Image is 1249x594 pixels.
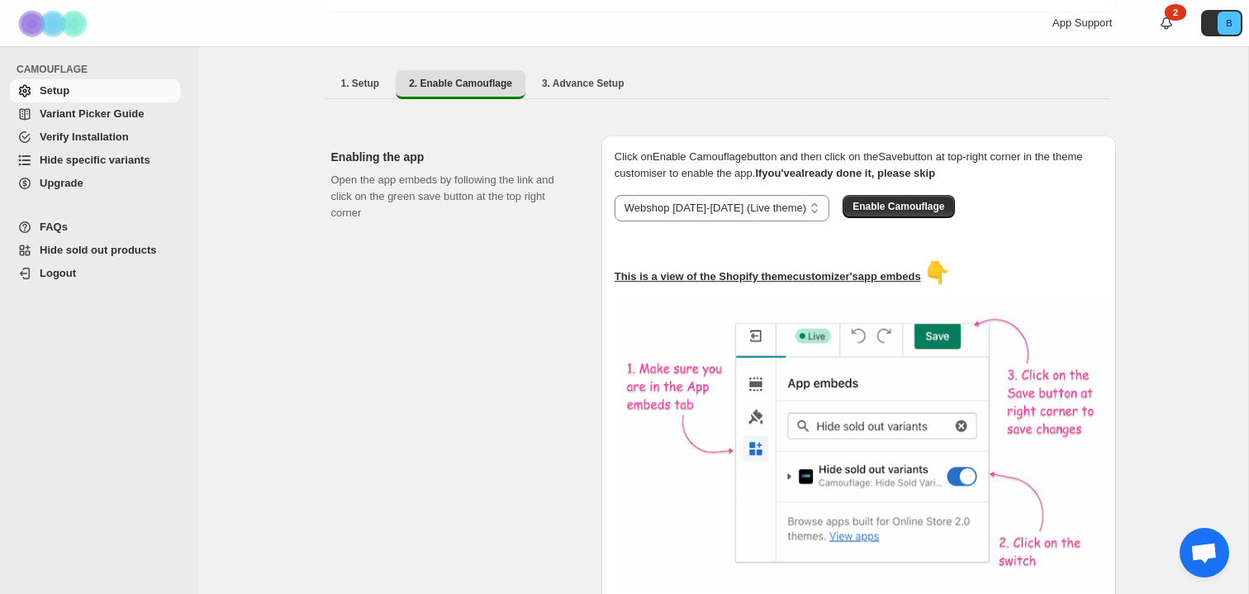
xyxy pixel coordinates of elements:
[40,177,83,189] span: Upgrade
[10,126,180,149] a: Verify Installation
[1052,17,1112,29] span: App Support
[755,167,935,179] b: If you've already done it, please skip
[10,149,180,172] a: Hide specific variants
[1158,15,1175,31] a: 2
[40,267,76,279] span: Logout
[615,298,1110,587] img: camouflage-enable
[1218,12,1241,35] span: Avatar with initials B
[10,262,180,285] a: Logout
[40,221,68,233] span: FAQs
[40,84,69,97] span: Setup
[1180,528,1229,577] div: Open de chat
[40,107,144,120] span: Variant Picker Guide
[10,172,180,195] a: Upgrade
[17,63,187,76] span: CAMOUFLAGE
[615,149,1103,182] p: Click on Enable Camouflage button and then click on the Save button at top-right corner in the th...
[843,195,954,218] button: Enable Camouflage
[40,154,150,166] span: Hide specific variants
[542,77,624,90] span: 3. Advance Setup
[10,102,180,126] a: Variant Picker Guide
[10,216,180,239] a: FAQs
[40,244,157,256] span: Hide sold out products
[40,131,129,143] span: Verify Installation
[1226,18,1232,28] text: B
[924,260,950,285] span: 👇
[852,200,944,213] span: Enable Camouflage
[13,1,96,46] img: Camouflage
[615,270,921,283] u: This is a view of the Shopify theme customizer's app embeds
[331,149,575,165] h2: Enabling the app
[10,79,180,102] a: Setup
[1165,4,1186,21] div: 2
[843,200,954,212] a: Enable Camouflage
[409,77,512,90] span: 2. Enable Camouflage
[341,77,380,90] span: 1. Setup
[1201,10,1242,36] button: Avatar with initials B
[10,239,180,262] a: Hide sold out products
